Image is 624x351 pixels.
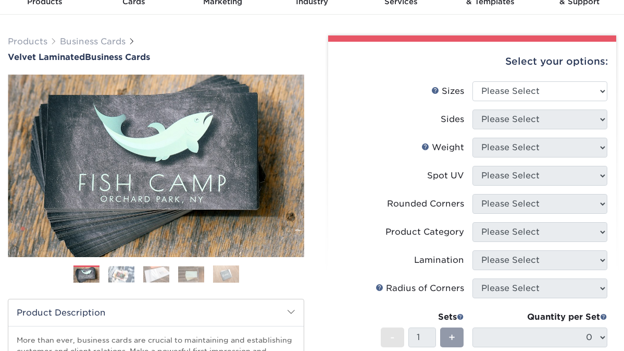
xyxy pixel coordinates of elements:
div: Sides [441,113,464,126]
div: Rounded Corners [387,198,464,210]
img: Business Cards 01 [73,262,99,288]
div: Weight [421,141,464,154]
img: Business Cards 05 [213,265,239,283]
a: Business Cards [60,37,126,46]
div: Select your options: [336,42,608,81]
div: Radius of Corners [376,282,464,295]
img: Business Cards 03 [143,266,169,282]
div: Sizes [431,85,464,98]
h2: Product Description [8,299,304,326]
span: Velvet Laminated [8,52,85,62]
img: Business Cards 04 [178,266,204,282]
a: Products [8,37,47,46]
a: Velvet LaminatedBusiness Cards [8,52,304,62]
img: Velvet Laminated 01 [8,18,304,314]
span: + [448,330,455,345]
span: - [390,330,395,345]
div: Quantity per Set [472,311,608,323]
img: Business Cards 02 [108,266,134,282]
div: Product Category [385,226,464,238]
div: Sets [381,311,464,323]
div: Lamination [414,254,464,267]
h1: Business Cards [8,52,304,62]
div: Spot UV [427,170,464,182]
